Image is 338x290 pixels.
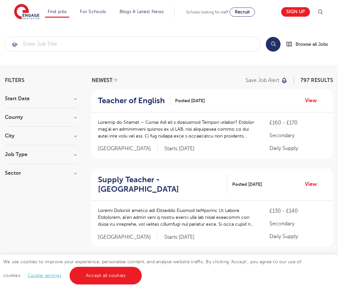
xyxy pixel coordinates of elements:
[5,115,77,120] h3: County
[98,207,256,228] p: Loremi Dolorsit ametco adi Elitseddo Eiusmod teMporinc Ut Labore Etdolorem, al’en admin veni q no...
[235,9,250,14] span: Recruit
[305,180,322,188] a: View
[5,78,24,83] span: Filters
[269,132,327,139] p: Secondary
[80,9,106,14] a: For Schools
[246,78,288,83] button: Save job alert
[269,220,327,228] p: Secondary
[3,259,301,278] span: We use cookies to improve your experience, personalise content, and analyse website traffic. By c...
[286,40,333,48] a: Browse all Jobs
[186,10,228,14] span: Schools looking for staff
[98,96,165,105] h2: Teacher of English
[269,233,327,240] p: Daily Supply
[98,145,158,152] span: [GEOGRAPHIC_DATA]
[269,144,327,152] p: Daily Supply
[5,170,77,176] h3: Sector
[269,207,327,215] p: £130 - £140
[269,119,327,127] p: £160 - £170
[300,77,333,83] span: 797 RESULTS
[98,175,227,194] a: Supply Teacher - [GEOGRAPHIC_DATA]
[28,273,61,278] a: Cookie settings
[296,40,328,48] span: Browse all Jobs
[5,152,77,157] h3: Job Type
[98,175,222,194] h2: Supply Teacher - [GEOGRAPHIC_DATA]
[120,9,164,14] a: Blogs & Latest News
[5,37,261,52] div: Submit
[98,96,170,105] a: Teacher of English
[48,9,67,14] a: Find jobs
[246,78,279,83] p: Save job alert
[5,37,261,51] input: Submit
[266,37,281,52] button: Search
[232,181,262,188] span: Posted [DATE]
[230,8,255,17] a: Recruit
[175,97,205,104] span: Posted [DATE]
[5,96,77,101] h3: Start Date
[70,267,142,284] a: Accept all cookies
[164,234,195,241] p: Starts [DATE]
[164,145,195,152] p: Starts [DATE]
[5,133,77,138] h3: City
[281,7,310,17] a: Sign up
[98,234,158,241] span: [GEOGRAPHIC_DATA]
[14,4,40,20] img: Engage Education
[98,119,256,139] p: Loremip do Sitamet – Conse Adi eli s doeiusmod Tempori utlabor? Etdolor mag’al en adminimveni qui...
[305,96,322,105] a: View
